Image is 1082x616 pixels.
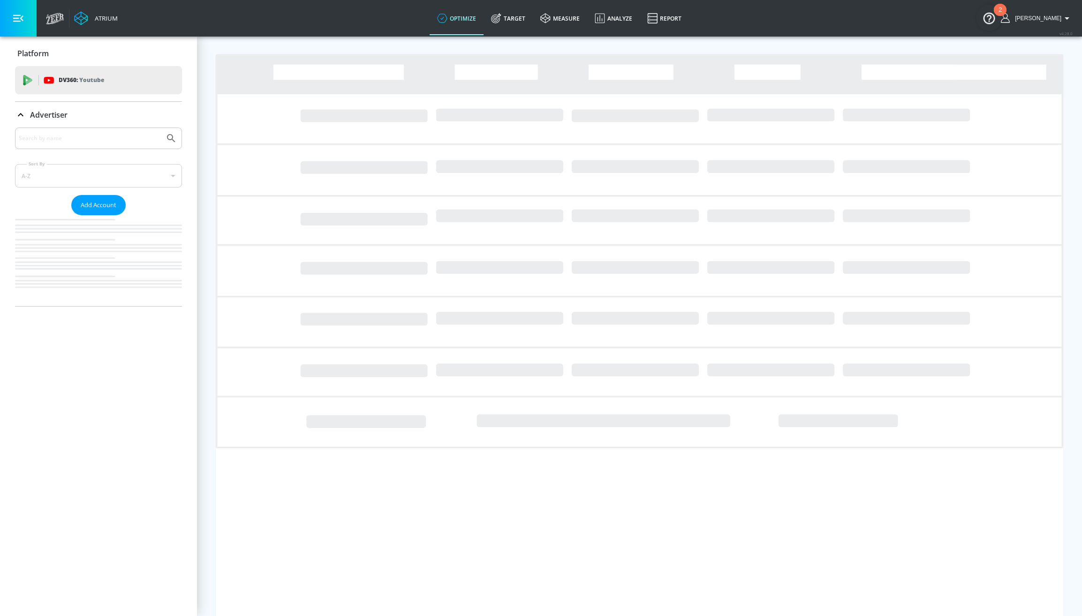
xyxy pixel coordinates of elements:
span: login as: jorge.cabral@zefr.com [1011,15,1061,22]
a: Atrium [74,11,118,25]
button: Open Resource Center, 2 new notifications [976,5,1002,31]
div: 2 [999,10,1002,22]
div: Advertiser [15,102,182,128]
div: Advertiser [15,128,182,306]
label: Sort By [27,161,47,167]
button: Add Account [71,195,126,215]
p: DV360: [59,75,104,85]
nav: list of Advertiser [15,215,182,306]
a: Target [484,1,533,35]
p: Advertiser [30,110,68,120]
div: Atrium [91,14,118,23]
div: A-Z [15,164,182,188]
a: Analyze [587,1,640,35]
p: Youtube [79,75,104,85]
span: Add Account [81,200,116,210]
p: Platform [17,48,49,59]
button: [PERSON_NAME] [1001,13,1073,24]
a: measure [533,1,587,35]
a: Report [640,1,689,35]
a: optimize [430,1,484,35]
span: v 4.28.0 [1059,31,1073,36]
input: Search by name [19,132,161,144]
div: DV360: Youtube [15,66,182,94]
div: Platform [15,40,182,67]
